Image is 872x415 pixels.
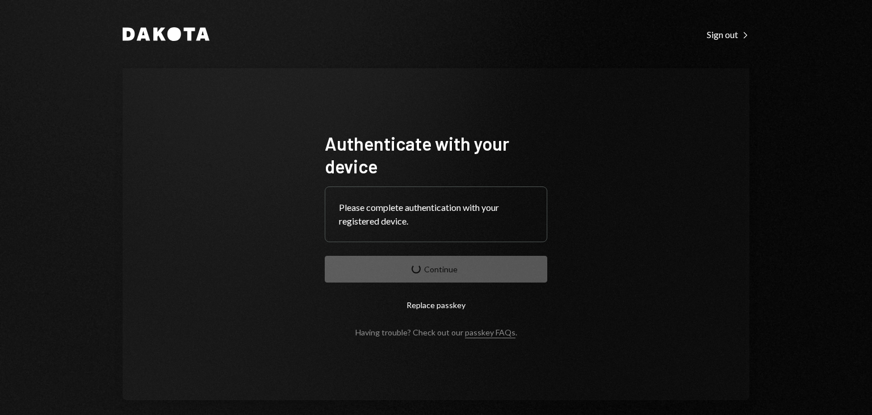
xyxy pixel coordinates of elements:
a: Sign out [707,28,749,40]
div: Having trouble? Check out our . [355,327,517,337]
a: passkey FAQs [465,327,515,338]
button: Replace passkey [325,292,547,318]
h1: Authenticate with your device [325,132,547,177]
div: Please complete authentication with your registered device. [339,201,533,228]
div: Sign out [707,29,749,40]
